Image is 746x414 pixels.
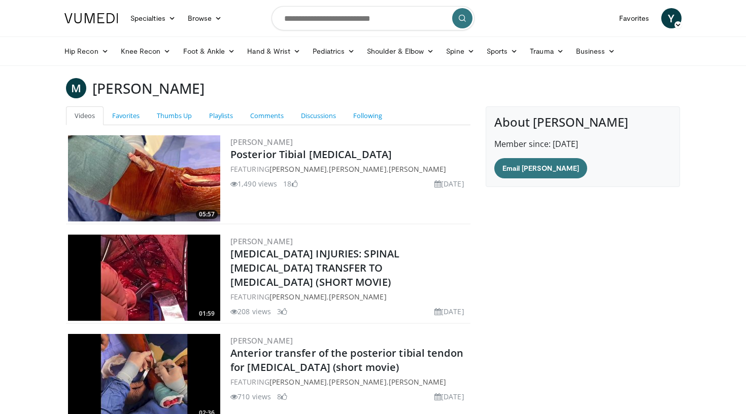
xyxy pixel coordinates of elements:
a: [PERSON_NAME] [329,164,386,174]
a: Foot & Ankle [177,41,242,61]
div: FEATURING , [230,291,468,302]
li: 1,490 views [230,178,277,189]
img: 6e090e79-dda2-4556-9591-bdb52285813c.300x170_q85_crop-smart_upscale.jpg [68,135,220,221]
li: 18 [283,178,297,189]
li: [DATE] [434,178,464,189]
a: Y [661,8,682,28]
a: Thumbs Up [148,106,200,125]
span: 05:57 [196,210,218,219]
a: [MEDICAL_DATA] INJURIES: SPINAL [MEDICAL_DATA] TRANSFER TO [MEDICAL_DATA] (SHORT MOVIE) [230,247,399,289]
a: [PERSON_NAME] [230,137,293,147]
li: 710 views [230,391,271,402]
a: Following [345,106,391,125]
a: [PERSON_NAME] [269,377,327,387]
a: [PERSON_NAME] [329,377,386,387]
a: [PERSON_NAME] [230,236,293,246]
a: [PERSON_NAME] [389,164,446,174]
a: Hand & Wrist [241,41,307,61]
li: 3 [277,306,287,317]
a: Posterior Tibial [MEDICAL_DATA] [230,147,392,161]
div: FEATURING , , [230,164,468,174]
a: Email [PERSON_NAME] [494,158,587,178]
a: Sports [481,41,524,61]
img: VuMedi Logo [64,13,118,23]
a: Playlists [200,106,242,125]
a: Browse [182,8,228,28]
a: [PERSON_NAME] [230,335,293,346]
input: Search topics, interventions [272,6,474,30]
span: 01:59 [196,309,218,318]
a: [PERSON_NAME] [269,164,327,174]
a: Videos [66,106,104,125]
a: Spine [440,41,480,61]
a: 05:57 [68,135,220,221]
a: Hip Recon [58,41,115,61]
a: Discussions [292,106,345,125]
a: Comments [242,106,292,125]
a: Favorites [104,106,148,125]
li: [DATE] [434,391,464,402]
p: Member since: [DATE] [494,138,671,150]
li: 208 views [230,306,271,317]
a: M [66,78,86,98]
a: [PERSON_NAME] [329,292,386,302]
li: 8 [277,391,287,402]
a: Favorites [613,8,655,28]
div: FEATURING , , [230,377,468,387]
h3: [PERSON_NAME] [92,78,205,98]
a: Trauma [524,41,570,61]
a: Shoulder & Elbow [361,41,440,61]
a: Business [570,41,622,61]
a: Pediatrics [307,41,361,61]
a: Specialties [124,8,182,28]
a: [PERSON_NAME] [389,377,446,387]
li: [DATE] [434,306,464,317]
a: [PERSON_NAME] [269,292,327,302]
a: Knee Recon [115,41,177,61]
h4: About [PERSON_NAME] [494,115,671,130]
a: 01:59 [68,235,220,321]
img: 6e11c2ac-7ed8-4f29-ae31-4e90a256c16d.300x170_q85_crop-smart_upscale.jpg [68,235,220,321]
a: Anterior transfer of the posterior tibial tendon for [MEDICAL_DATA] (short movie) [230,346,463,374]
